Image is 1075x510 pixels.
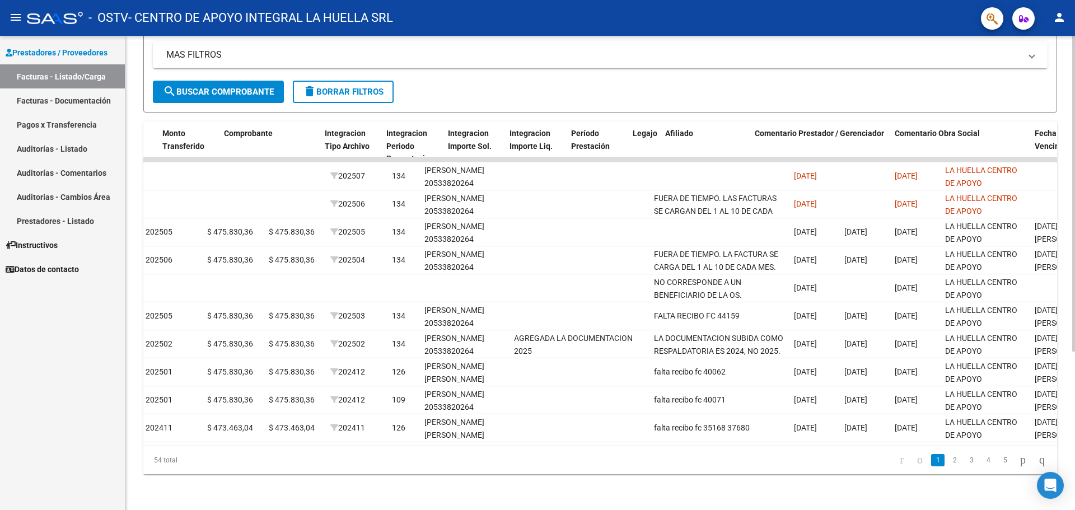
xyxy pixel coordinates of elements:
span: $ 475.830,36 [269,367,315,376]
span: Integracion Periodo Presentacion [386,129,434,163]
span: $ 475.830,36 [207,255,253,264]
a: 5 [998,454,1012,466]
span: 202507 [330,171,365,180]
span: LA HUELLA CENTRO DE APOYO [945,194,1017,216]
span: [DATE] [794,227,817,236]
span: [DATE] [844,227,867,236]
datatable-header-cell: Período Prestación [567,121,628,171]
span: Integracion Importe Sol. [448,129,492,151]
div: [PERSON_NAME] [PERSON_NAME] 20535897876 [424,360,505,398]
datatable-header-cell: Integracion Tipo Archivo [320,121,382,171]
div: [PERSON_NAME] 20533820264 [424,220,505,246]
span: [DATE] [895,339,918,348]
span: Borrar Filtros [303,87,384,97]
span: [DATE] [895,423,918,432]
span: [DATE] [844,311,867,320]
span: 202504 [330,255,365,264]
div: [PERSON_NAME] 20533820264 [424,332,505,358]
div: [PERSON_NAME] 20533820264 [424,248,505,274]
span: [DATE] [794,199,817,208]
li: page 3 [963,451,980,470]
mat-icon: search [163,85,176,98]
div: 134 [392,310,405,322]
span: [DATE] [794,395,817,404]
div: [PERSON_NAME] 20533820264 [424,164,505,190]
span: 202501 [146,367,172,376]
span: NO CORRESPONDE A UN BENEFICIARIO DE LA OS. [654,278,742,300]
div: 134 [392,198,405,210]
span: [DATE] [844,255,867,264]
mat-icon: delete [303,85,316,98]
span: [DATE] [895,367,918,376]
span: LA HUELLA CENTRO DE APOYO [945,362,1017,383]
span: Período Prestación [571,129,610,151]
span: [DATE] [844,367,867,376]
div: 134 [392,226,405,238]
span: 202502 [146,339,172,348]
span: [DATE] [844,395,867,404]
div: 109 [392,394,405,406]
span: [DATE] [794,255,817,264]
span: falta recibo fc 40071 [654,395,726,404]
span: 202412 [330,395,365,404]
span: $ 475.830,36 [207,339,253,348]
span: [DATE] [794,423,817,432]
span: 202411 [330,423,365,432]
span: Legajo [633,129,657,138]
a: go to next page [1015,454,1031,466]
span: $ 473.463,04 [269,423,315,432]
a: go to first page [895,454,909,466]
span: LA DOCUMENTACION SUBIDA COMO RESPALDATORIA ES 2024, NO 2025. [654,334,783,355]
span: $ 475.830,36 [269,339,315,348]
span: Comentario Prestador / Gerenciador [755,129,884,138]
datatable-header-cell: Integracion Periodo Presentacion [382,121,443,171]
div: 126 [392,366,405,378]
span: [DATE] [844,339,867,348]
span: FUERA DE TIEMPO. LA FACTURA SE CARGA DEL 1 AL 10 DE CADA MES. FALTA RECIBO DE FC 45767. [654,250,778,284]
span: $ 475.830,36 [207,311,253,320]
datatable-header-cell: Integracion Importe Liq. [505,121,567,171]
span: Instructivos [6,239,58,251]
div: [PERSON_NAME] [PERSON_NAME] 20535897876 [424,416,505,454]
button: Buscar Comprobante [153,81,284,103]
span: Datos de contacto [6,263,79,275]
a: 2 [948,454,961,466]
span: [DATE] [895,227,918,236]
span: LA HUELLA CENTRO DE APOYO [945,418,1017,439]
span: - CENTRO DE APOYO INTEGRAL LA HUELLA SRL [128,6,393,30]
span: $ 475.830,36 [269,395,315,404]
span: $ 475.830,36 [269,255,315,264]
span: $ 473.463,04 [207,423,253,432]
span: [DATE] [895,255,918,264]
mat-panel-title: MAS FILTROS [166,49,1021,61]
datatable-header-cell: Afiliado [661,121,750,171]
span: $ 475.830,36 [207,367,253,376]
span: LA HUELLA CENTRO DE APOYO [945,334,1017,355]
div: 134 [392,170,405,183]
span: Buscar Comprobante [163,87,274,97]
span: [DATE] [794,339,817,348]
span: Afiliado [665,129,693,138]
span: FUERA DE TIEMPO. LAS FACTURAS SE CARGAN DEL 1 AL 10 DE CADA MES. [654,194,777,228]
div: 126 [392,422,405,434]
span: $ 475.830,36 [269,311,315,320]
datatable-header-cell: Comentario Prestador / Gerenciador [750,121,890,171]
div: [PERSON_NAME] 20533820264 [424,192,505,218]
span: 202502 [330,339,365,348]
div: 54 total [143,446,324,474]
span: Monto Transferido [162,129,204,151]
a: go to previous page [912,454,928,466]
span: $ 475.830,36 [207,395,253,404]
span: Comprobante [224,129,273,138]
span: LA HUELLA CENTRO DE APOYO [945,278,1017,300]
span: 202505 [146,311,172,320]
a: go to last page [1034,454,1050,466]
span: Comentario Obra Social [895,129,980,138]
div: [PERSON_NAME] 20533820264 [424,388,505,414]
span: LA HUELLA CENTRO DE APOYO [945,390,1017,411]
span: Integracion Importe Liq. [510,129,553,151]
a: 1 [931,454,945,466]
li: page 4 [980,451,997,470]
span: Integracion Tipo Archivo [325,129,370,151]
span: 202506 [146,255,172,264]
